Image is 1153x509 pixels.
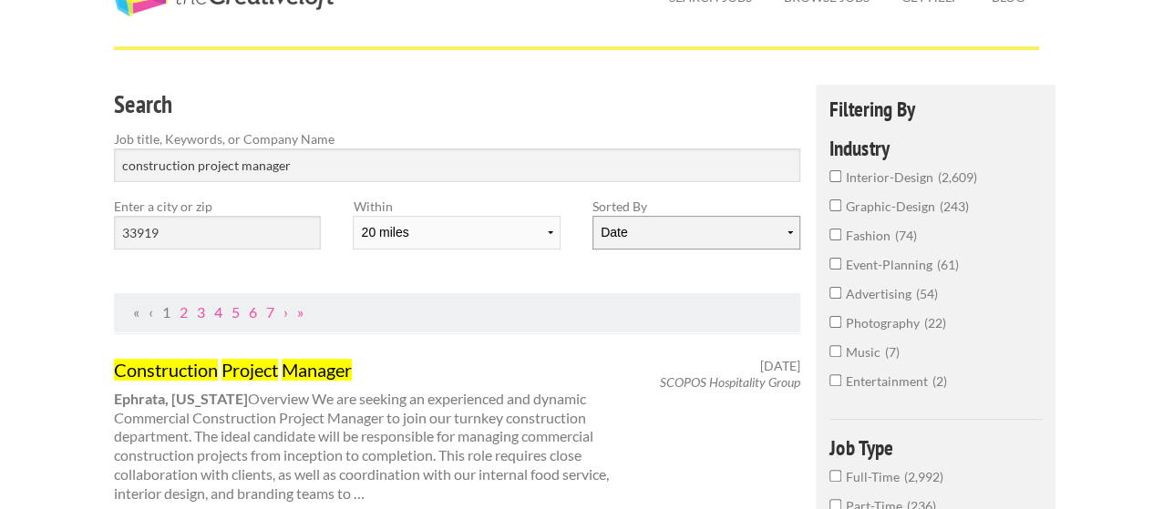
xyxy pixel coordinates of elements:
a: Page 5 [232,303,240,321]
span: 2,992 [904,469,943,484]
span: 22 [924,315,946,331]
span: Previous Page [149,303,153,321]
span: interior-design [846,169,938,185]
span: fashion [846,228,895,243]
label: Enter a city or zip [114,197,321,216]
input: advertising54 [829,287,841,299]
input: Full-Time2,992 [829,470,841,482]
input: Search [114,148,800,182]
a: Last Page, Page 308 [297,303,304,321]
input: photography22 [829,316,841,328]
h4: Filtering By [829,98,1042,119]
strong: Ephrata, [US_STATE] [114,390,248,407]
span: 74 [895,228,917,243]
label: Job title, Keywords, or Company Name [114,129,800,148]
em: SCOPOS Hospitality Group [660,374,800,390]
span: music [846,344,885,360]
a: Page 2 [180,303,188,321]
h4: Industry [829,137,1042,158]
a: Page 6 [249,303,257,321]
div: Overview We are seeking an experienced and dynamic Commercial Construction Project Manager to joi... [98,358,637,504]
span: 2 [932,373,947,389]
label: Within [353,197,560,216]
mark: Manager [282,359,352,381]
h3: Search [114,87,800,122]
mark: Construction [114,359,218,381]
span: 7 [885,344,900,360]
a: Construction Project Manager [114,358,621,382]
span: [DATE] [760,358,800,374]
input: graphic-design243 [829,199,841,211]
input: fashion74 [829,229,841,240]
span: 54 [916,286,938,301]
input: entertainment2 [829,374,841,386]
select: Sort results by [592,216,799,249]
span: event-planning [846,257,937,272]
span: entertainment [846,373,932,389]
span: 243 [940,199,969,214]
a: Page 7 [266,303,274,321]
span: First Page [133,303,139,321]
label: Sorted By [592,197,799,216]
span: 61 [937,257,959,272]
span: graphic-design [846,199,940,214]
h4: Job Type [829,437,1042,458]
span: Full-Time [846,469,904,484]
span: advertising [846,286,916,301]
span: 2,609 [938,169,977,185]
mark: Project [221,359,278,381]
input: interior-design2,609 [829,170,841,182]
a: Page 1 [162,303,170,321]
input: music7 [829,345,841,357]
a: Page 4 [214,303,222,321]
a: Next Page [283,303,288,321]
input: event-planning61 [829,258,841,270]
a: Page 3 [197,303,205,321]
span: photography [846,315,924,331]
